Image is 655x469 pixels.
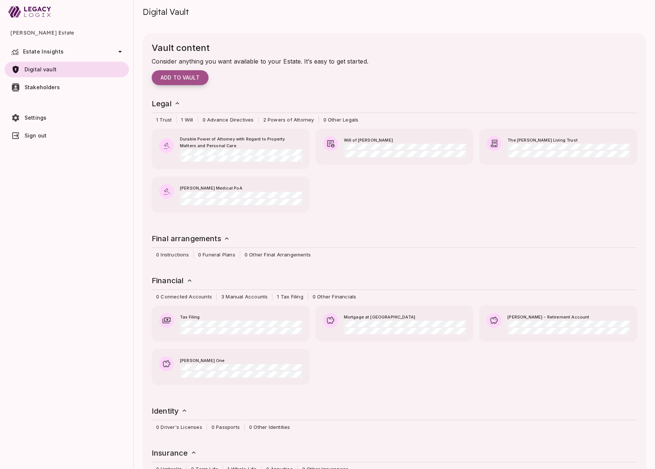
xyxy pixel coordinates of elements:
button: Add to vault [152,70,209,85]
span: 0 Driver's Licenses [152,423,207,431]
span: 1 Tax Filing [272,293,307,300]
span: 1 Trust [152,116,176,123]
span: [PERSON_NAME] - Retirement Account [507,314,630,321]
button: Tax Filing [152,305,310,342]
span: Digital Vault [143,7,189,17]
span: Estate Insights [23,48,64,55]
span: 0 Instructions [152,251,193,258]
span: [PERSON_NAME] One [180,358,302,364]
span: 0 Other Final Arrangements [240,251,315,258]
span: 3 Manual Accounts [217,293,272,300]
span: 0 Passports [207,423,244,431]
div: Identity 0 Driver's Licenses0 Passports0 Other Identities [144,401,645,434]
button: Mortgage at [GEOGRAPHIC_DATA] [316,305,474,342]
button: Durable Power of Attorney with Regard to Property Matters and Personal Care [152,129,310,169]
span: 0 Other Identities [245,423,295,431]
span: 1 Will [177,116,197,123]
a: Settings [4,110,129,126]
span: The [PERSON_NAME] Living Trust [507,137,630,144]
a: Sign out [4,128,129,143]
h6: Financial [152,275,193,287]
span: [PERSON_NAME] Medical PoA [180,185,302,192]
div: Financial 0 Connected Accounts3 Manual Accounts1 Tax Filing0 Other Financials [144,271,645,304]
div: Final arrangements 0 Instructions0 Funeral Plans0 Other Final Arrangements [144,229,645,262]
span: 2 Powers of Attorney [259,116,319,123]
span: 0 Advance Directives [198,116,258,123]
button: [PERSON_NAME] Medical PoA [152,177,310,213]
span: Tax Filing [180,314,302,321]
h6: Insurance [152,447,197,459]
span: Stakeholders [25,84,60,90]
span: Vault content [152,42,210,53]
button: Will of [PERSON_NAME] [316,129,474,165]
span: [PERSON_NAME] Estate [10,24,123,42]
span: Settings [25,114,46,121]
span: 0 Other Legals [319,116,363,123]
button: [PERSON_NAME] - Retirement Account [479,305,637,342]
span: Durable Power of Attorney with Regard to Property Matters and Personal Care [180,136,302,149]
span: Will of [PERSON_NAME] [344,137,466,144]
span: Mortgage at [GEOGRAPHIC_DATA] [344,314,466,321]
span: 0 Connected Accounts [152,293,216,300]
h6: Legal [152,98,181,110]
span: 0 Other Financials [308,293,361,300]
div: Estate Insights [4,44,129,59]
span: Sign out [25,132,46,139]
h6: Identity [152,405,188,417]
a: Stakeholders [4,80,129,95]
span: 0 Funeral Plans [194,251,240,258]
button: [PERSON_NAME] One [152,349,310,385]
span: Consider anything you want available to your Estate. It’s easy to get started. [152,58,368,65]
a: Digital vault [4,62,129,77]
div: Legal 1 Trust1 Will0 Advance Directives2 Powers of Attorney0 Other Legals [144,94,645,127]
span: Digital vault [25,66,57,72]
button: The [PERSON_NAME] Living Trust [479,129,637,165]
h6: Final arrangements [152,233,230,245]
span: Add to vault [161,74,200,81]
